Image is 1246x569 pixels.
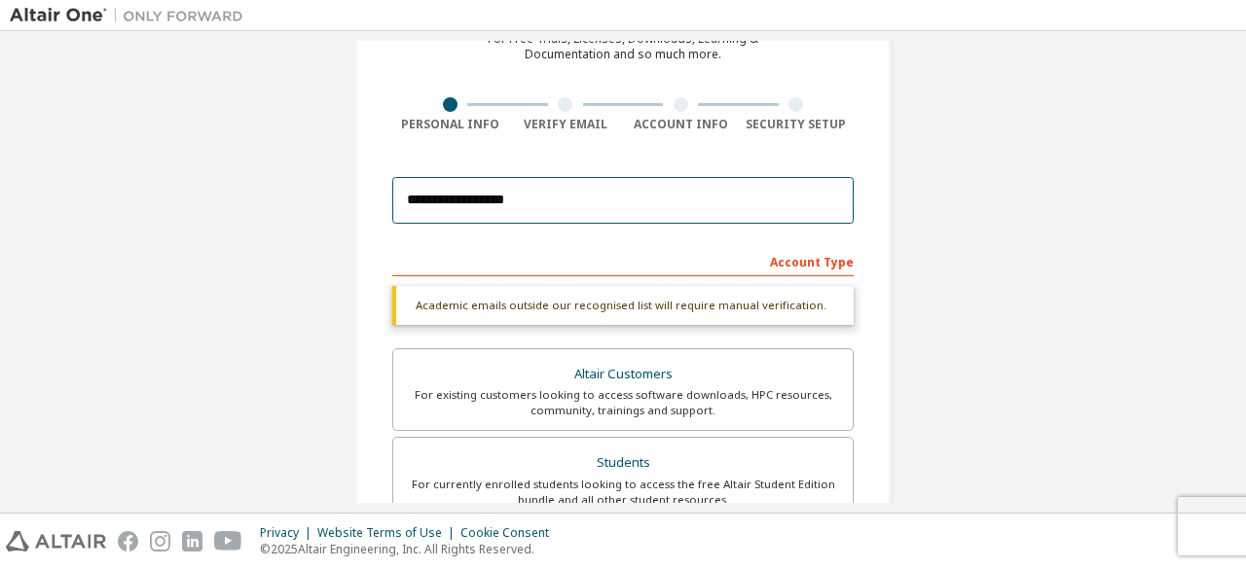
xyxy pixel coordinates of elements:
[10,6,253,25] img: Altair One
[260,541,561,557] p: © 2025 Altair Engineering, Inc. All Rights Reserved.
[392,117,508,132] div: Personal Info
[214,531,242,551] img: youtube.svg
[405,449,841,477] div: Students
[392,286,854,325] div: Academic emails outside our recognised list will require manual verification.
[739,117,855,132] div: Security Setup
[260,525,317,541] div: Privacy
[488,31,758,62] div: For Free Trials, Licenses, Downloads, Learning & Documentation and so much more.
[150,531,170,551] img: instagram.svg
[405,361,841,388] div: Altair Customers
[392,245,854,276] div: Account Type
[405,477,841,508] div: For currently enrolled students looking to access the free Altair Student Edition bundle and all ...
[460,525,561,541] div: Cookie Consent
[405,387,841,418] div: For existing customers looking to access software downloads, HPC resources, community, trainings ...
[6,531,106,551] img: altair_logo.svg
[182,531,202,551] img: linkedin.svg
[317,525,460,541] div: Website Terms of Use
[508,117,624,132] div: Verify Email
[623,117,739,132] div: Account Info
[118,531,138,551] img: facebook.svg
